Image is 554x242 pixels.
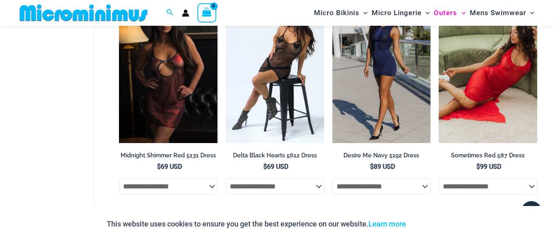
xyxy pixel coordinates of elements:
[119,152,218,159] h2: Midnight Shimmer Red 5131 Dress
[477,163,502,170] bdi: 99 USD
[439,152,537,162] a: Sometimes Red 587 Dress
[226,152,324,159] h2: Delta Black Hearts 5612 Dress
[263,163,288,170] bdi: 69 USD
[166,8,174,18] a: Search icon link
[197,3,216,22] a: View Shopping Cart, empty
[470,2,526,23] span: Mens Swimwear
[434,2,458,23] span: Outers
[20,27,94,191] iframe: TrustedSite Certified
[439,152,537,159] h2: Sometimes Red 587 Dress
[157,163,161,170] span: $
[157,163,182,170] bdi: 69 USD
[432,2,468,23] a: OutersMenu ToggleMenu Toggle
[332,152,431,159] h2: Desire Me Navy 5192 Dress
[370,163,395,170] bdi: 89 USD
[107,218,406,230] p: This website uses cookies to ensure you get the best experience on our website.
[413,214,447,234] button: Accept
[311,1,538,25] nav: Site Navigation
[182,9,189,17] a: Account icon link
[526,2,534,23] span: Menu Toggle
[372,2,422,23] span: Micro Lingerie
[477,163,480,170] span: $
[369,220,406,228] a: Learn more
[468,2,536,23] a: Mens SwimwearMenu ToggleMenu Toggle
[359,2,368,23] span: Menu Toggle
[422,2,430,23] span: Menu Toggle
[263,163,267,170] span: $
[312,2,370,23] a: Micro BikinisMenu ToggleMenu Toggle
[226,152,324,162] a: Delta Black Hearts 5612 Dress
[458,2,466,23] span: Menu Toggle
[370,2,432,23] a: Micro LingerieMenu ToggleMenu Toggle
[16,4,151,22] img: MM SHOP LOGO FLAT
[314,2,359,23] span: Micro Bikinis
[370,163,374,170] span: $
[119,152,218,162] a: Midnight Shimmer Red 5131 Dress
[332,152,431,162] a: Desire Me Navy 5192 Dress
